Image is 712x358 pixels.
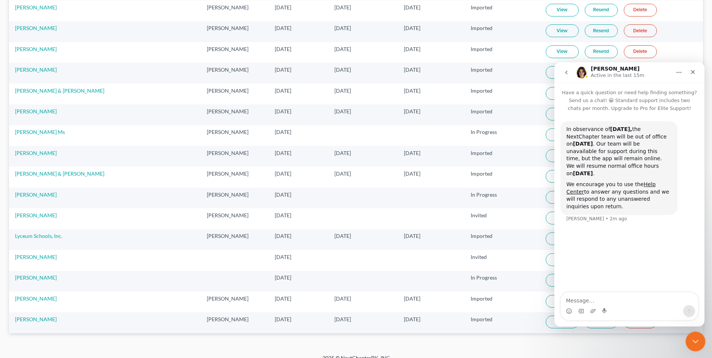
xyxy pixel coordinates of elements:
[546,45,579,58] a: View
[275,191,291,198] span: [DATE]
[275,108,291,114] span: [DATE]
[546,128,579,141] a: View
[275,46,291,52] span: [DATE]
[334,87,351,94] span: [DATE]
[275,66,291,73] span: [DATE]
[334,108,351,114] span: [DATE]
[201,208,269,229] td: [PERSON_NAME]
[546,24,579,37] a: View
[546,149,579,162] a: View
[15,46,57,52] a: [PERSON_NAME]
[465,21,540,42] td: Imported
[546,191,579,204] a: View
[201,188,269,208] td: [PERSON_NAME]
[275,170,291,177] span: [DATE]
[465,229,540,250] td: Imported
[201,42,269,63] td: [PERSON_NAME]
[546,87,579,100] a: View
[546,66,579,79] a: View
[546,170,579,183] a: View
[546,253,579,266] a: View
[465,271,540,292] td: In Progress
[15,316,57,322] a: [PERSON_NAME]
[546,232,579,245] a: View
[334,170,351,177] span: [DATE]
[15,150,57,156] a: [PERSON_NAME]
[465,0,540,21] td: Imported
[15,254,57,260] a: [PERSON_NAME]
[15,108,57,114] a: [PERSON_NAME]
[15,87,104,94] a: [PERSON_NAME] & [PERSON_NAME]
[15,66,57,73] a: [PERSON_NAME]
[275,233,291,239] span: [DATE]
[404,108,420,114] span: [DATE]
[15,295,57,302] a: [PERSON_NAME]
[334,295,351,302] span: [DATE]
[465,208,540,229] td: Invited
[275,129,291,135] span: [DATE]
[585,45,618,58] a: Resend
[465,292,540,312] td: Imported
[546,295,579,308] a: View
[404,46,420,52] span: [DATE]
[201,292,269,312] td: [PERSON_NAME]
[275,4,291,11] span: [DATE]
[624,4,657,17] a: Delete
[275,274,291,281] span: [DATE]
[275,150,291,156] span: [DATE]
[334,233,351,239] span: [DATE]
[275,295,291,302] span: [DATE]
[15,191,57,198] a: [PERSON_NAME]
[201,146,269,167] td: [PERSON_NAME]
[546,274,579,287] a: View
[465,167,540,187] td: Imported
[404,66,420,73] span: [DATE]
[585,24,618,37] a: Resend
[404,150,420,156] span: [DATE]
[624,45,657,58] a: Delete
[546,108,579,120] a: View
[275,25,291,31] span: [DATE]
[201,312,269,333] td: [PERSON_NAME]
[201,63,269,83] td: [PERSON_NAME]
[201,167,269,187] td: [PERSON_NAME]
[465,312,540,333] td: Imported
[546,316,579,328] a: View
[585,4,618,17] a: Resend
[15,170,104,177] a: [PERSON_NAME] & [PERSON_NAME]
[404,295,420,302] span: [DATE]
[404,233,420,239] span: [DATE]
[465,42,540,63] td: Imported
[334,66,351,73] span: [DATE]
[201,125,269,146] td: [PERSON_NAME]
[404,316,420,322] span: [DATE]
[201,0,269,21] td: [PERSON_NAME]
[624,24,657,37] a: Delete
[334,316,351,322] span: [DATE]
[465,63,540,83] td: Imported
[15,4,57,11] a: [PERSON_NAME]
[201,84,269,104] td: [PERSON_NAME]
[334,46,351,52] span: [DATE]
[465,188,540,208] td: In Progress
[465,104,540,125] td: Imported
